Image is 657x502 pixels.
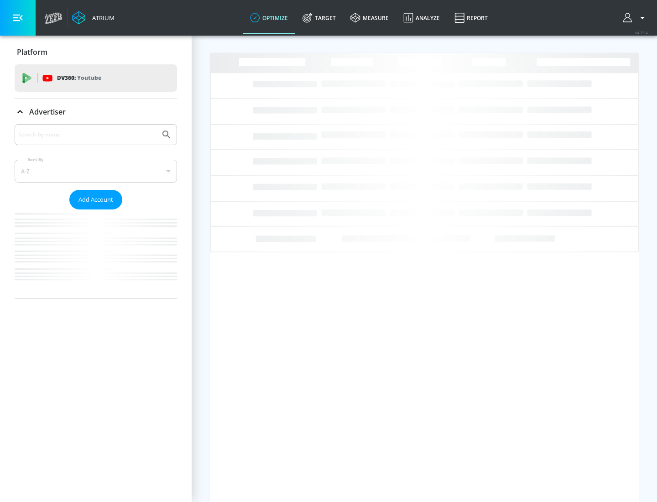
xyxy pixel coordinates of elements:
button: Add Account [69,190,122,209]
div: Atrium [89,14,115,22]
div: DV360: Youtube [15,64,177,92]
div: Advertiser [15,99,177,125]
span: Add Account [78,194,113,205]
p: Youtube [77,73,101,83]
label: Sort By [26,157,46,162]
p: Platform [17,47,47,57]
p: DV360: [57,73,101,83]
div: Platform [15,39,177,65]
a: measure [343,1,396,34]
a: optimize [243,1,295,34]
span: v 4.25.4 [635,30,648,35]
a: Atrium [72,11,115,25]
div: Advertiser [15,124,177,298]
a: Target [295,1,343,34]
div: A-Z [15,160,177,183]
nav: list of Advertiser [15,209,177,298]
a: Analyze [396,1,447,34]
p: Advertiser [29,107,66,117]
input: Search by name [18,129,156,141]
a: Report [447,1,495,34]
